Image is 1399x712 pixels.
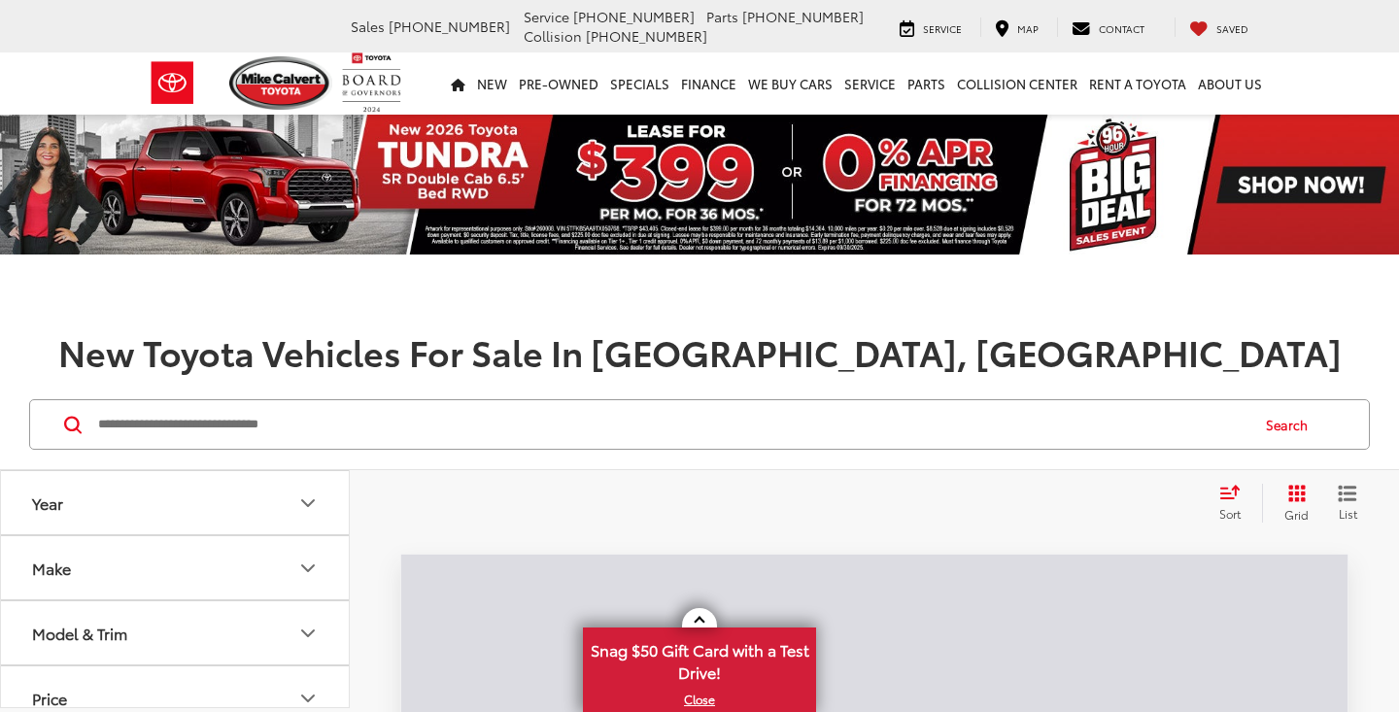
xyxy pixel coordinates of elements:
span: Sort [1219,505,1241,522]
a: New [471,52,513,115]
span: Service [524,7,569,26]
button: Grid View [1262,484,1323,523]
img: Toyota [136,51,209,115]
a: Home [445,52,471,115]
span: [PHONE_NUMBER] [742,7,864,26]
a: Map [980,17,1053,37]
a: Contact [1057,17,1159,37]
span: Collision [524,26,582,46]
span: [PHONE_NUMBER] [586,26,707,46]
button: Model & TrimModel & Trim [1,601,351,664]
a: Rent a Toyota [1083,52,1192,115]
a: About Us [1192,52,1268,115]
a: Service [885,17,976,37]
a: Specials [604,52,675,115]
button: Select sort value [1210,484,1262,523]
a: My Saved Vehicles [1175,17,1263,37]
span: List [1338,505,1357,522]
button: List View [1323,484,1372,523]
span: Snag $50 Gift Card with a Test Drive! [585,629,814,689]
span: [PHONE_NUMBER] [389,17,510,36]
div: Make [296,557,320,580]
div: Price [32,689,67,707]
span: Parts [706,7,738,26]
button: YearYear [1,471,351,534]
span: Contact [1099,21,1144,36]
span: [PHONE_NUMBER] [573,7,695,26]
div: Model & Trim [296,622,320,645]
a: Pre-Owned [513,52,604,115]
div: Year [296,492,320,515]
span: Sales [351,17,385,36]
input: Search by Make, Model, or Keyword [96,401,1247,448]
div: Price [296,687,320,710]
a: WE BUY CARS [742,52,838,115]
a: Service [838,52,902,115]
div: Make [32,559,71,577]
button: MakeMake [1,536,351,599]
div: Year [32,493,63,512]
a: Parts [902,52,951,115]
span: Map [1017,21,1039,36]
img: Mike Calvert Toyota [229,56,332,110]
div: Model & Trim [32,624,127,642]
button: Search [1247,400,1336,449]
span: Saved [1216,21,1248,36]
span: Grid [1284,506,1309,523]
a: Collision Center [951,52,1083,115]
a: Finance [675,52,742,115]
span: Service [923,21,962,36]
